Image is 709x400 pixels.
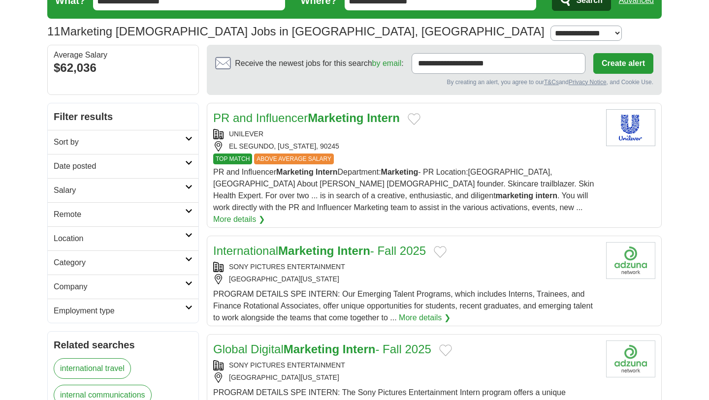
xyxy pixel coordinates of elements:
[54,305,185,317] h2: Employment type
[48,103,198,130] h2: Filter results
[48,154,198,178] a: Date posted
[48,275,198,299] a: Company
[215,78,653,87] div: By creating an alert, you agree to our and , and Cookie Use.
[48,299,198,323] a: Employment type
[213,141,598,152] div: EL SEGUNDO, [US_STATE], 90245
[235,58,403,69] span: Receive the newest jobs for this search :
[343,342,376,356] strong: Intern
[367,111,400,124] strong: Intern
[213,360,598,370] div: SONY PICTURES ENTERTAINMENT
[213,214,265,225] a: More details ❯
[276,168,314,176] strong: Marketing
[47,23,61,40] span: 11
[54,59,193,77] div: $62,036
[54,51,193,59] div: Average Salary
[213,262,598,272] div: SONY PICTURES ENTERTAINMENT
[213,168,594,212] span: PR and Influencer Department: - PR Location:[GEOGRAPHIC_DATA], [GEOGRAPHIC_DATA] About [PERSON_NA...
[54,257,185,269] h2: Category
[337,244,370,257] strong: Intern
[213,372,598,383] div: [GEOGRAPHIC_DATA][US_STATE]
[569,79,607,86] a: Privacy Notice
[48,226,198,250] a: Location
[48,202,198,226] a: Remote
[278,244,334,257] strong: Marketing
[606,109,655,146] img: Unilever logo
[593,53,653,74] button: Create alert
[213,244,426,257] a: InternationalMarketing Intern- Fall 2025
[54,358,131,379] a: international travel
[54,209,185,220] h2: Remote
[308,111,363,124] strong: Marketing
[372,59,402,67] a: by email
[536,191,557,200] strong: intern
[254,154,334,164] span: ABOVE AVERAGE SALARY
[381,168,419,176] strong: Marketing
[54,338,193,352] h2: Related searches
[316,168,337,176] strong: Intern
[439,344,452,356] button: Add to favorite jobs
[213,111,400,124] a: PR and InfluencerMarketing Intern
[213,274,598,284] div: [GEOGRAPHIC_DATA][US_STATE]
[434,246,447,258] button: Add to favorite jobs
[606,242,655,279] img: Company logo
[48,130,198,154] a: Sort by
[213,154,252,164] span: TOP MATCH
[54,160,185,172] h2: Date posted
[48,250,198,275] a: Category
[213,290,593,322] span: PROGRAM DETAILS SPE INTERN: Our Emerging Talent Programs, which includes Interns, Trainees, and F...
[48,178,198,202] a: Salary
[54,281,185,293] h2: Company
[544,79,559,86] a: T&Cs
[408,113,420,125] button: Add to favorite jobs
[399,312,451,324] a: More details ❯
[213,342,431,356] a: Global DigitalMarketing Intern- Fall 2025
[54,185,185,196] h2: Salary
[229,130,263,138] a: UNILEVER
[47,25,545,38] h1: Marketing [DEMOGRAPHIC_DATA] Jobs in [GEOGRAPHIC_DATA], [GEOGRAPHIC_DATA]
[54,233,185,245] h2: Location
[496,191,533,200] strong: marketing
[606,340,655,377] img: Company logo
[284,342,339,356] strong: Marketing
[54,136,185,148] h2: Sort by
